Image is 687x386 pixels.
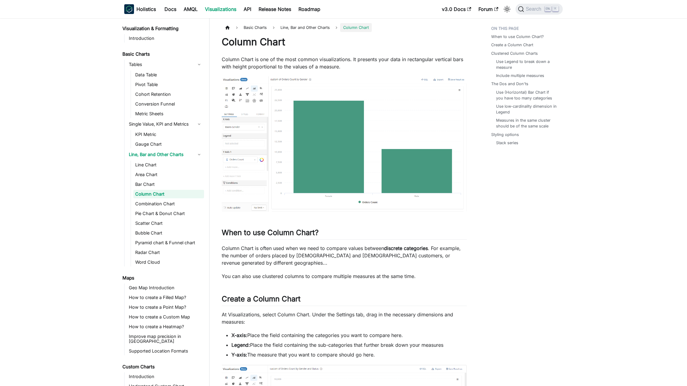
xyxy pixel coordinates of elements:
li: Place the field containing the categories you want to compare here. [231,332,467,339]
a: Use Legend to break down a measure [496,59,557,70]
a: Visualizations [201,4,240,14]
a: Measures in the same cluster should be of the same scale [496,117,557,129]
a: API [240,4,255,14]
li: The measure that you want to compare should go here. [231,351,467,358]
img: Holistics [124,4,134,14]
a: Metric Sheets [133,110,204,118]
a: Single Value, KPI and Metrics [127,119,204,129]
a: KPI Metric [133,130,204,139]
a: Forum [475,4,502,14]
span: Search [524,6,545,12]
a: Pivot Table [133,80,204,89]
a: How to create a Point Map? [127,303,204,311]
strong: discrete categories [384,245,428,251]
a: Pyramid chart & Funnel chart [133,238,204,247]
a: Column Chart [133,190,204,198]
a: Combination Chart [133,200,204,208]
a: The Dos and Don'ts [491,81,528,87]
a: Data Table [133,71,204,79]
a: Use low-cardinality dimension in Legend [496,103,557,115]
h2: Create a Column Chart [222,294,467,306]
a: Bar Chart [133,180,204,189]
a: Tables [127,60,204,69]
span: Line, Bar and Other Charts [277,23,333,32]
a: HolisticsHolistics [124,4,156,14]
span: Column Chart [340,23,372,32]
button: Switch between dark and light mode (currently light mode) [502,4,512,14]
a: Introduction [127,372,204,381]
a: Line Chart [133,161,204,169]
a: Supported Location Formats [127,347,204,355]
button: Search (Ctrl+K) [516,4,563,15]
a: Styling options [491,132,519,137]
kbd: K [552,6,558,12]
a: Home page [222,23,233,32]
a: Geo Map Introduction [127,283,204,292]
span: Basic Charts [241,23,270,32]
a: Line, Bar and Other Charts [127,150,204,159]
a: Use (Horizontal) Bar Chart if you have too many categories [496,89,557,101]
a: Cohort Retention [133,90,204,99]
p: Column Chart is one of the most common visualizations. It presents your data in rectangular verti... [222,56,467,70]
a: Stack series [496,140,518,146]
a: Conversion Funnel [133,100,204,108]
a: Area Chart [133,170,204,179]
a: Clustered Column Charts [491,50,538,56]
a: Improve map precision in [GEOGRAPHIC_DATA] [127,332,204,346]
a: Basic Charts [121,50,204,58]
a: Custom Charts [121,363,204,371]
a: Gauge Chart [133,140,204,148]
a: How to create a Custom Map [127,313,204,321]
p: You can also use clustered columns to compare multiple measures at the same time. [222,273,467,280]
strong: Legend: [231,342,250,348]
a: How to create a Heatmap? [127,322,204,331]
a: Pie Chart & Donut Chart [133,209,204,218]
a: Scatter Chart [133,219,204,228]
a: When to use Column Chart? [491,34,544,40]
a: Release Notes [255,4,295,14]
a: v3.0 Docs [438,4,475,14]
a: Bubble Chart [133,229,204,237]
strong: Y-axis: [231,352,247,358]
h2: When to use Column Chart? [222,228,467,240]
nav: Docs sidebar [118,18,210,386]
a: Create a Column Chart [491,42,533,48]
a: Introduction [127,34,204,43]
a: Word Cloud [133,258,204,266]
a: How to create a Filled Map? [127,293,204,302]
a: Include multiple measures [496,73,544,78]
a: Docs [161,4,180,14]
a: AMQL [180,4,201,14]
a: Radar Chart [133,248,204,257]
a: Visualization & Formatting [121,24,204,33]
p: Column Chart is often used when we need to compare values between . For example, the number of or... [222,245,467,266]
p: At Visualizations, select Column Chart. Under the Settings tab, drag in the necessary dimensions ... [222,311,467,325]
a: Roadmap [295,4,324,14]
li: Place the field containing the sub-categories that further break down your measures [231,341,467,349]
b: Holistics [136,5,156,13]
strong: X-axis: [231,332,247,338]
h1: Column Chart [222,36,467,48]
a: Maps [121,274,204,282]
nav: Breadcrumbs [222,23,467,32]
